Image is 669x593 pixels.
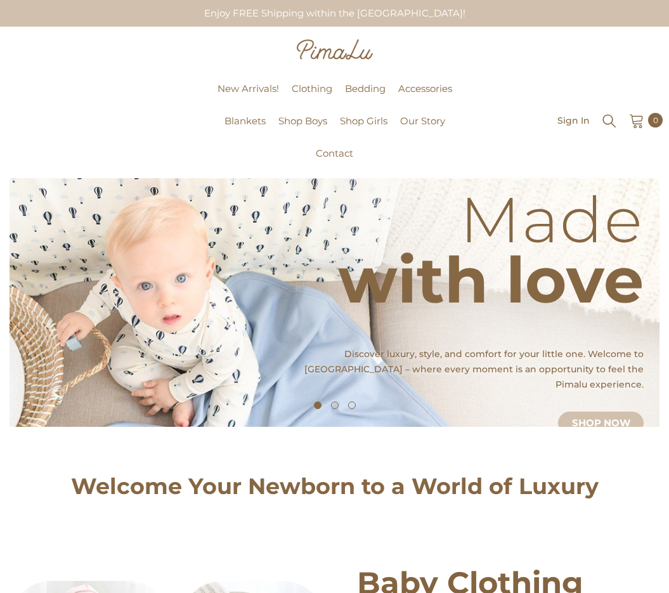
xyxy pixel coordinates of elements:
h2: Welcome Your Newborn to a World of Luxury [10,478,659,495]
span: Our Story [400,115,445,127]
span: Sign In [557,116,590,125]
span: Shop Boys [278,115,327,127]
a: Accessories [392,81,458,114]
span: Accessories [398,82,452,94]
a: Shop Girls [334,114,394,146]
button: 3 [348,401,356,409]
summary: Search [601,112,618,129]
span: Shop Girls [340,115,387,127]
p: Made [338,216,644,223]
a: Clothing [285,81,339,114]
div: Enjoy FREE Shipping within the [GEOGRAPHIC_DATA]! [42,1,627,25]
p: with love [338,277,644,283]
span: Blankets [224,115,266,127]
a: Shop Boys [272,114,334,146]
span: New Arrivals! [218,82,279,94]
button: 2 [331,401,339,409]
a: Our Story [394,114,451,146]
button: 1 [314,401,322,409]
p: Discover luxury, style, and comfort for your little one. Welcome to [GEOGRAPHIC_DATA] – where eve... [285,346,644,392]
img: Pimalu [297,39,373,60]
a: Contact [309,146,360,178]
span: Bedding [345,82,386,94]
a: Pimalu [6,117,46,126]
a: New Arrivals! [211,81,285,114]
span: Clothing [292,82,332,94]
a: Blankets [218,114,272,146]
a: Sign In [557,115,590,125]
span: Contact [316,147,353,159]
span: 0 [653,114,658,127]
a: Bedding [339,81,392,114]
a: Shop Now [558,412,644,434]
